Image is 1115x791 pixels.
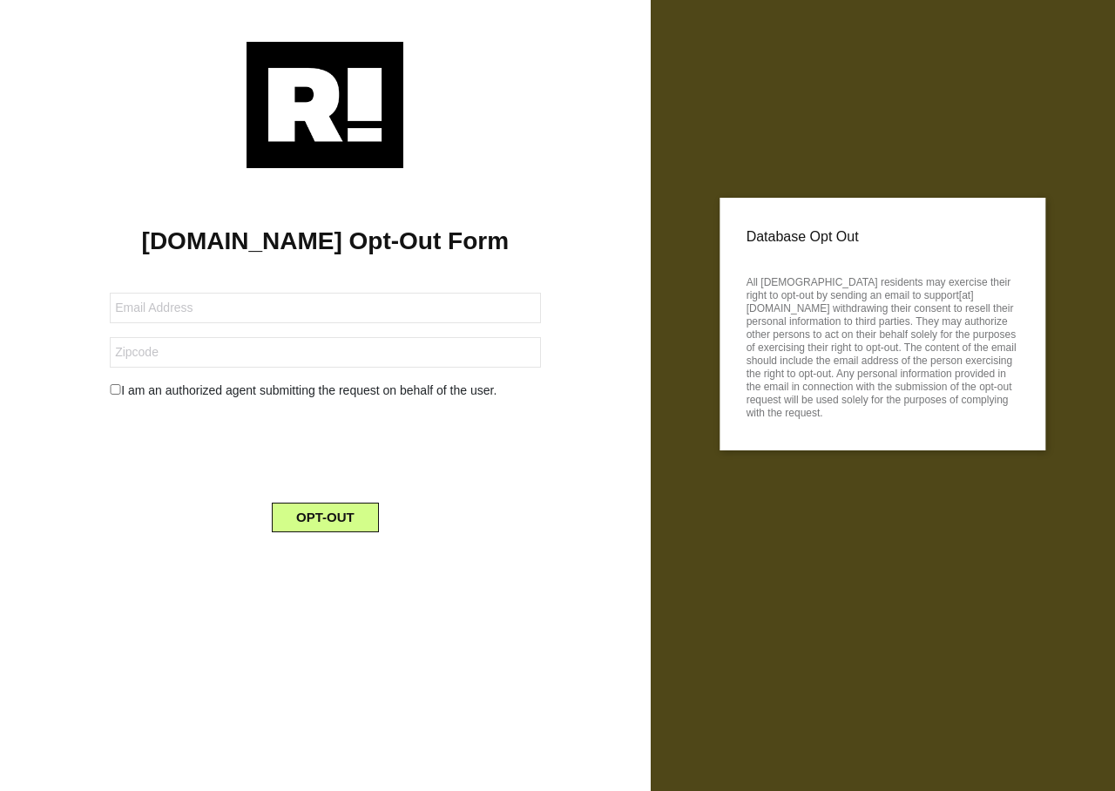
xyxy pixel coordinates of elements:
[110,293,540,323] input: Email Address
[747,224,1019,250] p: Database Opt Out
[110,337,540,368] input: Zipcode
[26,226,625,256] h1: [DOMAIN_NAME] Opt-Out Form
[272,503,379,532] button: OPT-OUT
[747,271,1019,420] p: All [DEMOGRAPHIC_DATA] residents may exercise their right to opt-out by sending an email to suppo...
[97,382,553,400] div: I am an authorized agent submitting the request on behalf of the user.
[247,42,403,168] img: Retention.com
[193,414,457,482] iframe: reCAPTCHA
